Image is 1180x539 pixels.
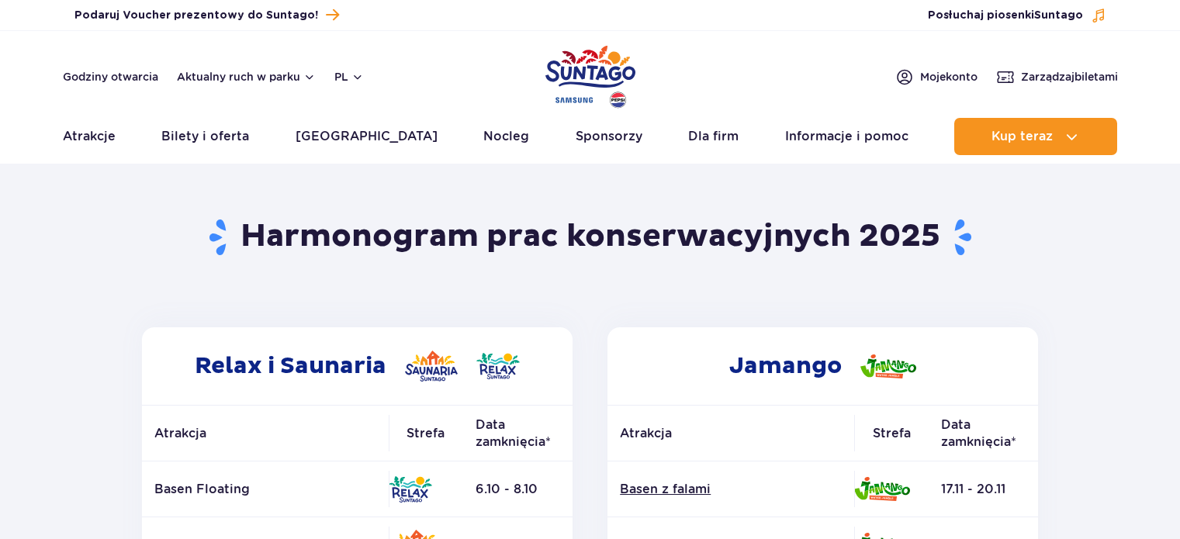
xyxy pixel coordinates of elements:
[463,406,573,461] th: Data zamknięcia*
[405,351,458,382] img: Saunaria
[607,327,1038,405] h2: Jamango
[296,118,438,155] a: [GEOGRAPHIC_DATA]
[476,353,520,379] img: Relax
[996,67,1118,86] a: Zarządzajbiletami
[854,406,929,461] th: Strefa
[142,406,389,461] th: Atrakcja
[74,5,339,26] a: Podaruj Voucher prezentowy do Suntago!
[929,406,1038,461] th: Data zamknięcia*
[545,39,635,110] a: Park of Poland
[928,8,1083,23] span: Posłuchaj piosenki
[785,118,908,155] a: Informacje i pomoc
[920,69,978,85] span: Moje konto
[688,118,739,155] a: Dla firm
[161,118,249,155] a: Bilety i oferta
[607,406,854,461] th: Atrakcja
[895,67,978,86] a: Mojekonto
[136,217,1044,257] h1: Harmonogram prac konserwacyjnych 2025
[991,130,1053,143] span: Kup teraz
[620,481,842,498] a: Basen z falami
[1021,69,1118,85] span: Zarządzaj biletami
[389,476,432,503] img: Relax
[929,461,1038,517] td: 17.11 - 20.11
[177,71,316,83] button: Aktualny ruch w parku
[63,118,116,155] a: Atrakcje
[334,69,364,85] button: pl
[860,354,916,378] img: Jamango
[142,327,573,405] h2: Relax i Saunaria
[576,118,642,155] a: Sponsorzy
[74,8,318,23] span: Podaruj Voucher prezentowy do Suntago!
[389,406,463,461] th: Strefa
[854,477,910,501] img: Jamango
[63,69,158,85] a: Godziny otwarcia
[954,118,1117,155] button: Kup teraz
[154,481,376,498] p: Basen Floating
[928,8,1106,23] button: Posłuchaj piosenkiSuntago
[1034,10,1083,21] span: Suntago
[483,118,529,155] a: Nocleg
[463,461,573,517] td: 6.10 - 8.10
